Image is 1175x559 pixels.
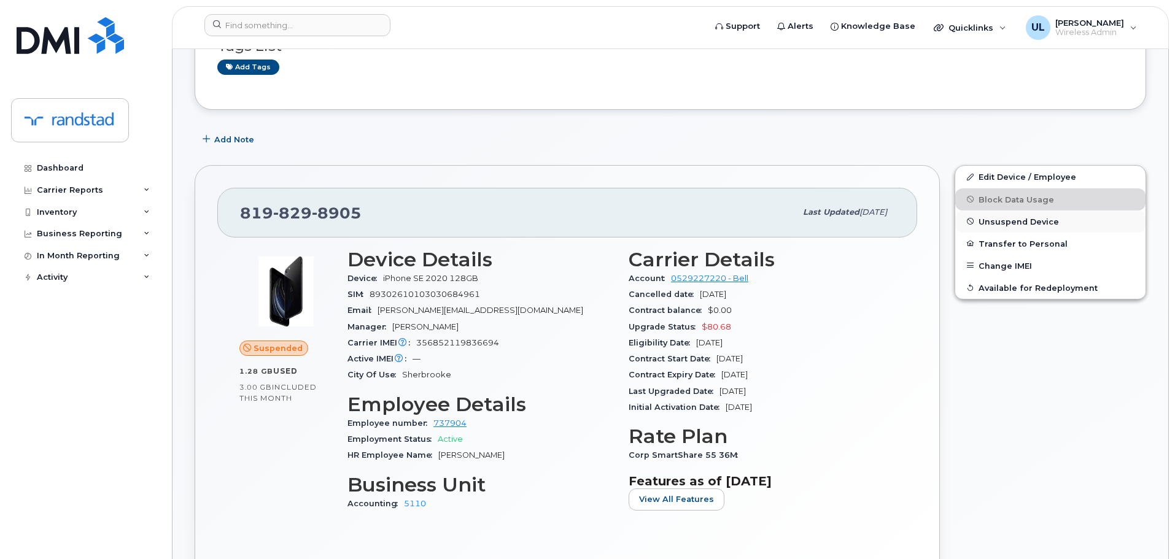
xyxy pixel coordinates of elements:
button: View All Features [629,488,724,511]
span: 829 [273,204,312,222]
span: [DATE] [726,403,752,412]
h3: Employee Details [347,393,614,415]
a: Support [707,14,769,39]
span: Initial Activation Date [629,403,726,412]
h3: Rate Plan [629,425,895,447]
div: Uraib Lakhani [1017,15,1146,40]
span: Add Note [214,134,254,145]
span: [DATE] [721,370,748,379]
span: [DATE] [719,387,746,396]
button: Unsuspend Device [955,210,1146,233]
span: Sherbrooke [402,370,451,379]
span: Contract Start Date [629,354,716,363]
h3: Features as of [DATE] [629,474,895,488]
span: Available for Redeployment [979,283,1098,292]
span: Account [629,274,671,283]
span: [PERSON_NAME] [392,322,459,331]
span: — [413,354,421,363]
a: Add tags [217,60,279,75]
div: Quicklinks [925,15,1015,40]
h3: Business Unit [347,474,614,496]
span: [PERSON_NAME][EMAIL_ADDRESS][DOMAIN_NAME] [378,306,583,315]
span: SIM [347,290,370,299]
button: Transfer to Personal [955,233,1146,255]
input: Find something... [204,14,390,36]
a: 737904 [433,418,467,428]
span: Quicklinks [948,23,993,33]
span: [PERSON_NAME] [438,450,505,460]
span: 3.00 GB [239,383,272,391]
span: Active [438,434,463,444]
span: $0.00 [708,306,732,315]
span: Email [347,306,378,315]
span: Unsuspend Device [979,217,1059,226]
span: Device [347,274,383,283]
span: Wireless Admin [1055,28,1124,37]
span: View All Features [639,493,714,505]
a: Alerts [769,14,822,39]
span: iPhone SE 2020 128GB [383,274,478,283]
span: Suspended [254,342,303,354]
button: Block Data Usage [955,188,1146,210]
span: Cancelled date [629,290,700,299]
span: Upgrade Status [629,322,702,331]
span: Manager [347,322,392,331]
span: Knowledge Base [841,20,915,33]
span: HR Employee Name [347,450,438,460]
span: $80.68 [702,322,731,331]
span: [DATE] [700,290,726,299]
span: [PERSON_NAME] [1055,18,1124,28]
a: Knowledge Base [822,14,924,39]
span: 356852119836694 [416,338,499,347]
span: City Of Use [347,370,402,379]
img: image20231002-3703462-2fle3a.jpeg [249,255,323,328]
span: Last updated [803,207,859,217]
span: Contract Expiry Date [629,370,721,379]
span: included this month [239,382,317,403]
button: Change IMEI [955,255,1146,277]
span: 819 [240,204,362,222]
h3: Carrier Details [629,249,895,271]
span: Alerts [788,20,813,33]
span: 8905 [312,204,362,222]
span: Active IMEI [347,354,413,363]
span: Corp SmartShare 55 36M [629,450,744,460]
a: 5110 [404,499,426,508]
span: 1.28 GB [239,367,273,376]
span: [DATE] [859,207,887,217]
span: Contract balance [629,306,708,315]
span: [DATE] [696,338,723,347]
span: Eligibility Date [629,338,696,347]
span: Employee number [347,418,433,428]
span: used [273,366,298,376]
span: [DATE] [716,354,743,363]
span: 89302610103030684961 [370,290,480,299]
h3: Tags List [217,39,1123,54]
h3: Device Details [347,249,614,271]
a: Edit Device / Employee [955,166,1146,188]
span: Support [726,20,760,33]
a: 0529227220 - Bell [671,274,748,283]
span: Carrier IMEI [347,338,416,347]
span: Employment Status [347,434,438,444]
span: Accounting [347,499,404,508]
button: Add Note [195,128,265,150]
span: UL [1031,20,1045,35]
button: Available for Redeployment [955,277,1146,299]
span: Last Upgraded Date [629,387,719,396]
